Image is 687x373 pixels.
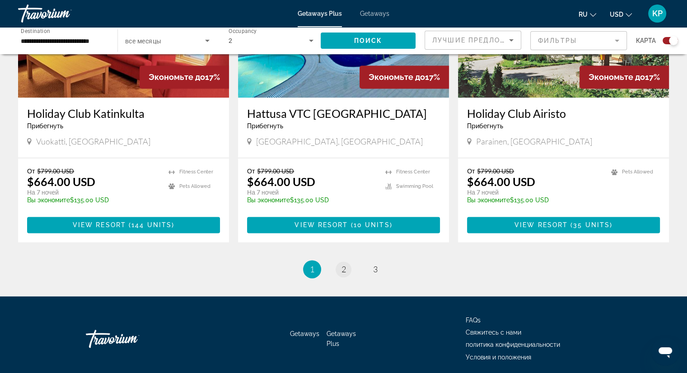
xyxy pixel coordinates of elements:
[568,221,612,228] span: ( )
[247,107,440,120] a: Hattusa VTC [GEOGRAPHIC_DATA]
[373,264,378,274] span: 3
[467,167,475,175] span: От
[467,217,660,233] button: View Resort(35 units)
[73,221,126,228] span: View Resort
[467,196,602,204] p: $135.00 USD
[18,260,669,278] nav: Pagination
[466,317,481,324] a: FAQs
[530,31,627,51] button: Filter
[179,169,213,175] span: Fitness Center
[27,107,220,120] a: Holiday Club Katinkulta
[321,33,416,49] button: Поиск
[467,196,510,204] span: Вы экономите
[327,330,356,347] a: Getaways Plus
[651,337,680,366] iframe: Кнопка для запуску вікна повідомлень
[27,167,35,175] span: От
[467,107,660,120] a: Holiday Club Airisto
[294,221,348,228] span: View Resort
[636,34,656,47] span: карта
[149,72,205,82] span: Экономьте до
[247,188,376,196] p: На 7 ночей
[27,196,159,204] p: $135.00 USD
[466,341,560,348] a: политика конфиденциальности
[27,175,95,188] p: $664.00 USD
[622,169,653,175] span: Pets Allowed
[476,136,592,146] span: Parainen, [GEOGRAPHIC_DATA]
[369,72,425,82] span: Экономьте до
[348,221,392,228] span: ( )
[589,72,645,82] span: Экономьте до
[27,188,159,196] p: На 7 ночей
[140,65,229,89] div: 17%
[86,325,176,352] a: Travorium
[310,264,314,274] span: 1
[131,221,172,228] span: 144 units
[652,9,663,18] span: KP
[354,37,383,44] span: Поиск
[247,196,376,204] p: $135.00 USD
[27,217,220,233] button: View Resort(144 units)
[579,11,588,18] span: ru
[341,264,346,274] span: 2
[396,169,430,175] span: Fitness Center
[432,35,514,46] mat-select: Sort by
[256,136,423,146] span: [GEOGRAPHIC_DATA], [GEOGRAPHIC_DATA]
[573,221,610,228] span: 35 units
[432,37,528,44] span: Лучшие предложения
[125,37,161,45] span: все месяцы
[229,37,232,44] span: 2
[360,10,389,17] a: Getaways
[179,183,210,189] span: Pets Allowed
[579,8,596,21] button: Change language
[354,221,390,228] span: 10 units
[514,221,568,228] span: View Resort
[229,28,257,34] span: Occupancy
[645,4,669,23] button: User Menu
[580,65,669,89] div: 17%
[247,175,315,188] p: $664.00 USD
[27,122,63,130] span: Прибегнуть
[298,10,342,17] a: Getaways Plus
[36,136,150,146] span: Vuokatti, [GEOGRAPHIC_DATA]
[610,8,632,21] button: Change currency
[467,175,535,188] p: $664.00 USD
[466,329,521,336] a: Свяжитесь с нами
[257,167,294,175] span: $799.00 USD
[477,167,514,175] span: $799.00 USD
[396,183,433,189] span: Swimming Pool
[247,122,283,130] span: Прибегнуть
[610,11,623,18] span: USD
[37,167,74,175] span: $799.00 USD
[126,221,174,228] span: ( )
[466,353,531,360] a: Условия и положения
[360,65,449,89] div: 17%
[21,28,50,34] span: Destination
[18,2,108,25] a: Travorium
[467,122,503,130] span: Прибегнуть
[247,196,290,204] span: Вы экономите
[290,330,319,337] a: Getaways
[247,167,255,175] span: От
[467,188,602,196] p: На 7 ночей
[27,196,70,204] span: Вы экономите
[247,217,440,233] button: View Resort(10 units)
